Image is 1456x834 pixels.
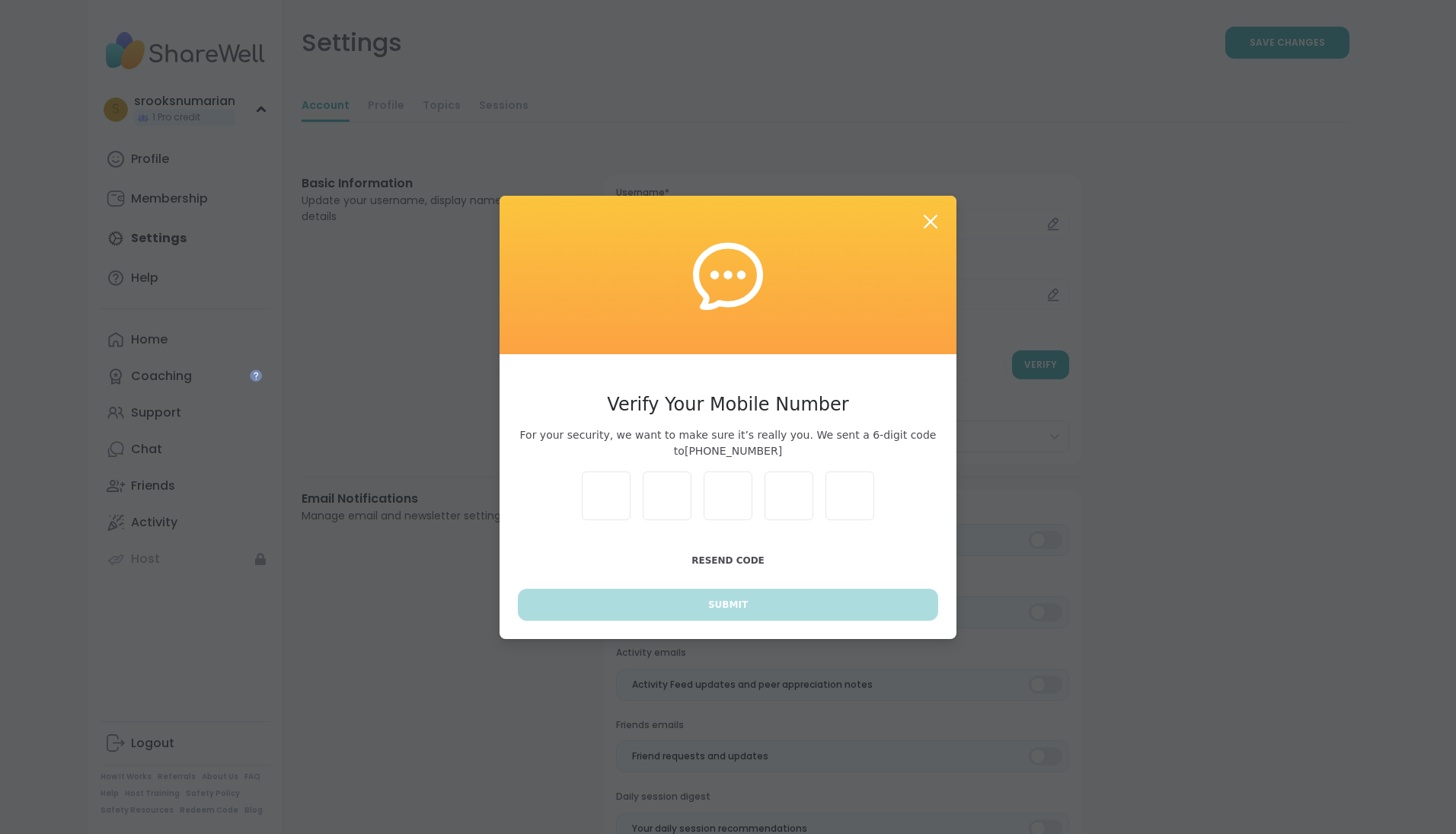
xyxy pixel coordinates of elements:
[691,555,765,566] span: Resend Code
[518,391,938,418] h3: Verify Your Mobile Number
[708,598,748,612] span: Submit
[250,369,262,382] iframe: Spotlight
[518,545,938,577] button: Resend Code
[518,589,938,621] button: Submit
[518,427,938,459] span: For your security, we want to make sure it’s really you. We sent a 6-digit code to [PHONE_NUMBER]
